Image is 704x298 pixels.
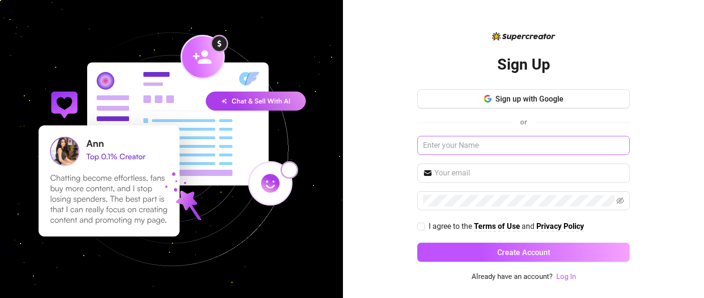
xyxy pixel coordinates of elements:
[417,243,630,262] button: Create Account
[474,222,520,231] strong: Terms of Use
[556,272,576,281] a: Log In
[536,222,584,232] a: Privacy Policy
[495,94,563,103] span: Sign up with Google
[492,32,555,41] img: logo-BBDzfeDw.svg
[522,222,536,231] span: and
[472,271,553,283] span: Already have an account?
[616,197,624,205] span: eye-invisible
[536,222,584,231] strong: Privacy Policy
[556,271,576,283] a: Log In
[474,222,520,232] a: Terms of Use
[417,136,630,155] input: Enter your Name
[434,167,624,179] input: Your email
[497,55,550,74] h2: Sign Up
[417,89,630,108] button: Sign up with Google
[429,222,474,231] span: I agree to the
[520,118,527,126] span: or
[497,248,550,257] span: Create Account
